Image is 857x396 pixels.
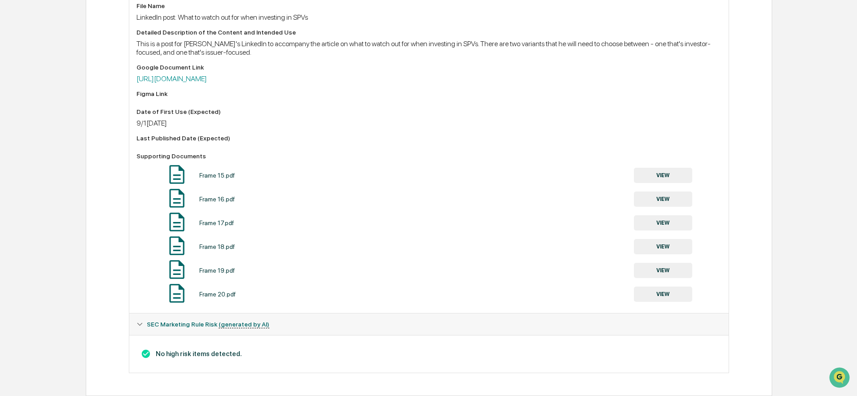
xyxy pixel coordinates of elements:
[136,2,721,9] div: File Name
[199,196,235,203] div: Frame 16.pdf
[9,69,25,85] img: 1746055101610-c473b297-6a78-478c-a979-82029cc54cd1
[634,263,692,278] button: VIEW
[136,39,721,57] div: This is a post for [PERSON_NAME]'s LinkedIn to accompany the article on what to watch out for whe...
[74,113,111,122] span: Attestations
[31,78,114,85] div: We're available if you need us!
[9,19,163,33] p: How can we help?
[166,211,188,233] img: Document Icon
[136,90,721,97] div: Figma Link
[166,258,188,281] img: Document Icon
[136,152,721,160] div: Supporting Documents
[147,321,269,328] span: SEC Marketing Rule Risk
[129,313,728,335] div: SEC Marketing Rule Risk (generated by AI)
[166,187,188,209] img: Document Icon
[136,349,721,359] h3: No high risk items detected.
[136,74,207,83] a: [URL][DOMAIN_NAME]
[89,152,109,159] span: Pylon
[9,131,16,138] div: 🔎
[199,291,236,298] div: Frame 20.pdf
[18,113,58,122] span: Preclearance
[634,168,692,183] button: VIEW
[634,215,692,231] button: VIEW
[9,114,16,121] div: 🖐️
[63,152,109,159] a: Powered byPylon
[634,239,692,254] button: VIEW
[18,130,57,139] span: Data Lookup
[199,243,235,250] div: Frame 18.pdf
[828,366,853,391] iframe: Open customer support
[65,114,72,121] div: 🗄️
[199,219,234,226] div: Frame 17.pdf
[136,119,721,127] div: 9/1[DATE]
[166,163,188,186] img: Document Icon
[153,71,163,82] button: Start new chat
[136,64,721,71] div: Google Document Link
[219,321,269,328] u: (generated by AI)
[136,108,721,115] div: Date of First Use (Expected)
[5,109,62,126] a: 🖐️Preclearance
[136,13,721,22] div: LinkedIn post: What to watch out for when investing in SPVs
[62,109,115,126] a: 🗄️Attestations
[166,282,188,305] img: Document Icon
[634,191,692,207] button: VIEW
[5,126,60,143] a: 🔎Data Lookup
[199,172,235,179] div: Frame 15.pdf
[136,135,721,142] div: Last Published Date (Expected)
[634,287,692,302] button: VIEW
[136,29,721,36] div: Detailed Description of the Content and Intended Use
[129,335,728,373] div: SEC Marketing Rule Risk (generated by AI)
[199,267,235,274] div: Frame 19.pdf
[166,235,188,257] img: Document Icon
[31,69,147,78] div: Start new chat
